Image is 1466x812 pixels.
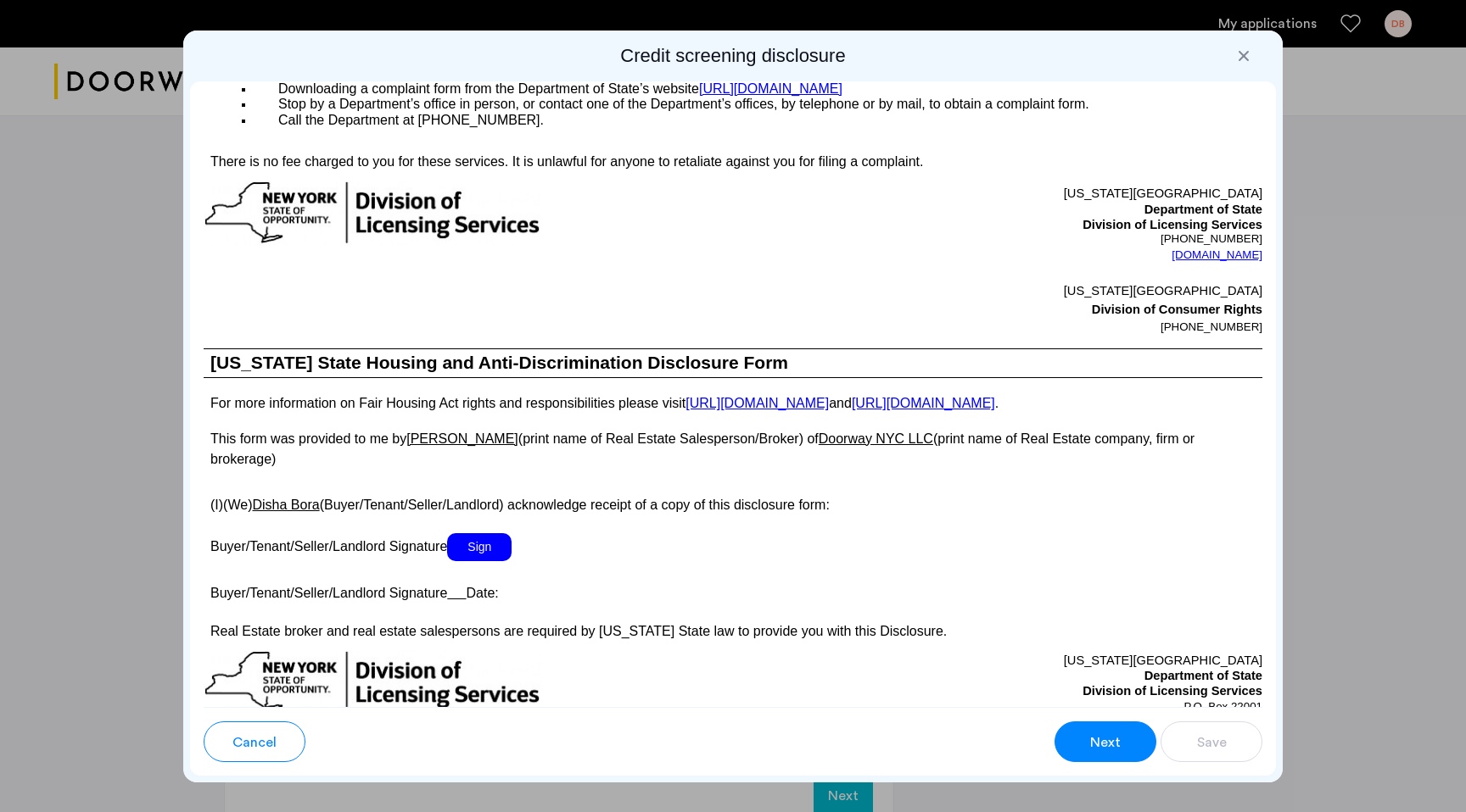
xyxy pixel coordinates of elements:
span: Next [1090,732,1121,753]
p: P.O. Box 22001 [733,698,1262,715]
a: [URL][DOMAIN_NAME] [685,396,829,410]
p: Buyer/Tenant/Seller/Landlord Signature Date: [204,579,1262,603]
p: Call the Department at [PHONE_NUMBER]. [255,113,1262,129]
p: [PHONE_NUMBER] [733,319,1262,336]
h1: [US_STATE] State Housing and Anti-Discrimination Disclosure Form [204,349,1262,377]
p: Department of State [733,669,1262,684]
img: new-york-logo.png [204,650,541,715]
span: Downloading a complaint form from the Department of State’s website [278,81,699,96]
a: [URL][DOMAIN_NAME] [699,82,842,95]
img: new-york-logo.png [204,181,541,246]
span: Buyer/Tenant/Seller/Landlord Signature [210,539,447,553]
p: Division of Consumer Rights [733,300,1262,319]
p: Stop by a Department’s office in person, or contact one of the Department’s offices, by telephone... [255,97,1262,111]
a: [DOMAIN_NAME] [1172,247,1262,264]
a: [URL][DOMAIN_NAME] [852,396,995,410]
p: [US_STATE][GEOGRAPHIC_DATA] [733,281,1262,300]
p: Real Estate broker and real estate salespersons are required by [US_STATE] State law to provide y... [204,621,1262,642]
u: [PERSON_NAME] [406,431,518,446]
span: Save [1197,732,1227,753]
p: [US_STATE][GEOGRAPHIC_DATA] [733,181,1262,203]
p: Division of Licensing Services [733,218,1262,233]
p: [US_STATE][GEOGRAPHIC_DATA] [733,650,1262,669]
span: Sign [447,533,512,561]
p: Division of Licensing Services [733,684,1262,699]
button: button [1055,721,1156,762]
button: button [204,721,305,762]
u: Doorway NYC LLC [819,431,933,446]
button: button [1161,721,1262,762]
p: Department of State [733,203,1262,218]
span: Cancel [232,732,277,753]
p: (I)(We) (Buyer/Tenant/Seller/Landlord) acknowledge receipt of a copy of this disclosure form: [204,487,1262,515]
p: There is no fee charged to you for these services. It is unlawful for anyone to retaliate against... [204,140,1262,173]
h2: Credit screening disclosure [190,44,1276,68]
u: Disha Bora [252,498,319,512]
p: This form was provided to me by (print name of Real Estate Salesperson/Broker) of (print name of ... [204,429,1262,470]
p: [PHONE_NUMBER] [733,232,1262,246]
p: For more information on Fair Housing Act rights and responsibilities please visit and . [204,396,1262,410]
